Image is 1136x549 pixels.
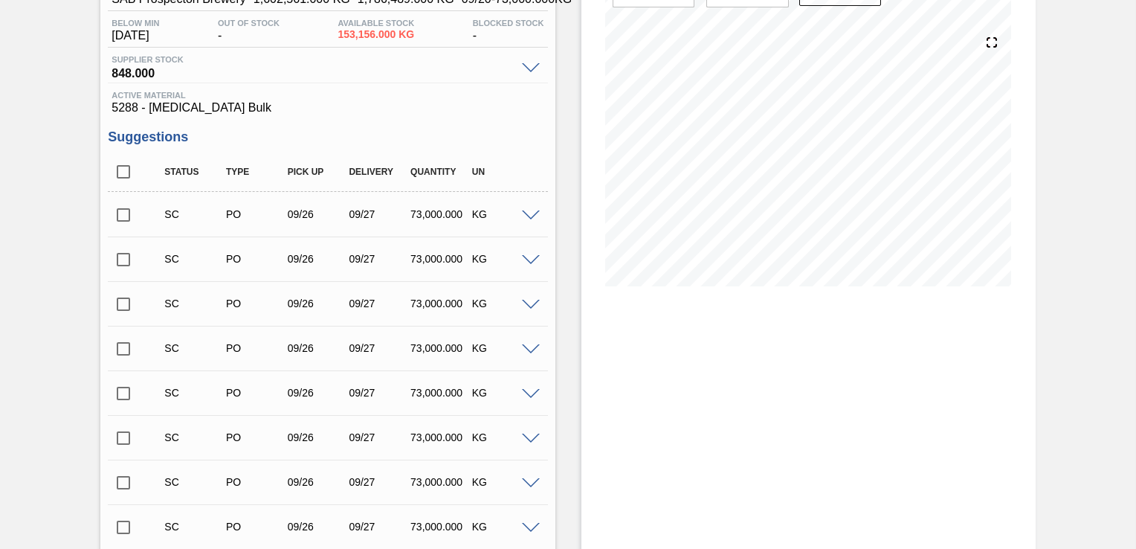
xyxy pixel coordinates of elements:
div: Suggestion Created [161,521,227,533]
span: Out Of Stock [218,19,280,28]
div: Purchase order [222,298,289,309]
div: 09/26/2025 [284,476,351,488]
div: KG [468,298,535,309]
div: KG [468,342,535,354]
div: 09/26/2025 [284,342,351,354]
div: 09/26/2025 [284,387,351,399]
div: 09/26/2025 [284,208,351,220]
div: 73,000.000 [407,521,474,533]
div: UN [468,167,535,177]
div: KG [468,431,535,443]
div: Purchase order [222,253,289,265]
div: Purchase order [222,521,289,533]
div: Purchase order [222,387,289,399]
div: KG [468,208,535,220]
div: Suggestion Created [161,253,227,265]
div: Purchase order [222,208,289,220]
div: Quantity [407,167,474,177]
div: Suggestion Created [161,387,227,399]
div: 73,000.000 [407,387,474,399]
div: 73,000.000 [407,431,474,443]
div: Suggestion Created [161,431,227,443]
div: 09/27/2025 [345,342,412,354]
div: Purchase order [222,431,289,443]
div: Status [161,167,227,177]
div: 09/26/2025 [284,431,351,443]
div: Suggestion Created [161,476,227,488]
div: KG [468,387,535,399]
div: Purchase order [222,342,289,354]
span: Supplier Stock [112,55,514,64]
span: Available Stock [338,19,414,28]
div: 09/27/2025 [345,387,412,399]
div: 09/26/2025 [284,298,351,309]
div: 73,000.000 [407,342,474,354]
div: 73,000.000 [407,476,474,488]
div: 73,000.000 [407,253,474,265]
div: KG [468,521,535,533]
span: 848.000 [112,64,514,79]
div: - [469,19,548,42]
div: 09/27/2025 [345,476,412,488]
h3: Suggestions [108,129,547,145]
div: KG [468,253,535,265]
div: 09/26/2025 [284,253,351,265]
div: 73,000.000 [407,208,474,220]
div: - [214,19,283,42]
div: Suggestion Created [161,342,227,354]
div: 09/27/2025 [345,253,412,265]
span: 5288 - [MEDICAL_DATA] Bulk [112,101,543,115]
div: 09/27/2025 [345,521,412,533]
span: Below Min [112,19,159,28]
div: Pick up [284,167,351,177]
div: Suggestion Created [161,298,227,309]
span: Blocked Stock [473,19,544,28]
div: 09/27/2025 [345,298,412,309]
div: 09/27/2025 [345,208,412,220]
div: 09/26/2025 [284,521,351,533]
div: 73,000.000 [407,298,474,309]
div: Purchase order [222,476,289,488]
div: KG [468,476,535,488]
span: 153,156.000 KG [338,29,414,40]
span: Active Material [112,91,543,100]
div: Delivery [345,167,412,177]
span: [DATE] [112,29,159,42]
div: Suggestion Created [161,208,227,220]
div: 09/27/2025 [345,431,412,443]
div: Type [222,167,289,177]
